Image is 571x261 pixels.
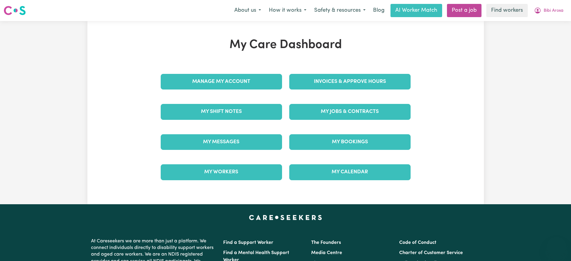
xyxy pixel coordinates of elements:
[399,250,463,255] a: Charter of Customer Service
[289,104,411,120] a: My Jobs & Contracts
[311,240,341,245] a: The Founders
[530,4,567,17] button: My Account
[4,5,26,16] img: Careseekers logo
[161,134,282,150] a: My Messages
[390,4,442,17] a: AI Worker Match
[310,4,369,17] button: Safety & resources
[223,240,273,245] a: Find a Support Worker
[547,237,566,256] iframe: Button to launch messaging window
[369,4,388,17] a: Blog
[161,164,282,180] a: My Workers
[249,215,322,220] a: Careseekers home page
[289,164,411,180] a: My Calendar
[399,240,436,245] a: Code of Conduct
[265,4,310,17] button: How it works
[544,8,563,14] span: Bibi Arosa
[447,4,481,17] a: Post a job
[4,4,26,17] a: Careseekers logo
[230,4,265,17] button: About us
[289,134,411,150] a: My Bookings
[157,38,414,52] h1: My Care Dashboard
[311,250,342,255] a: Media Centre
[289,74,411,90] a: Invoices & Approve Hours
[486,4,528,17] a: Find workers
[161,104,282,120] a: My Shift Notes
[161,74,282,90] a: Manage My Account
